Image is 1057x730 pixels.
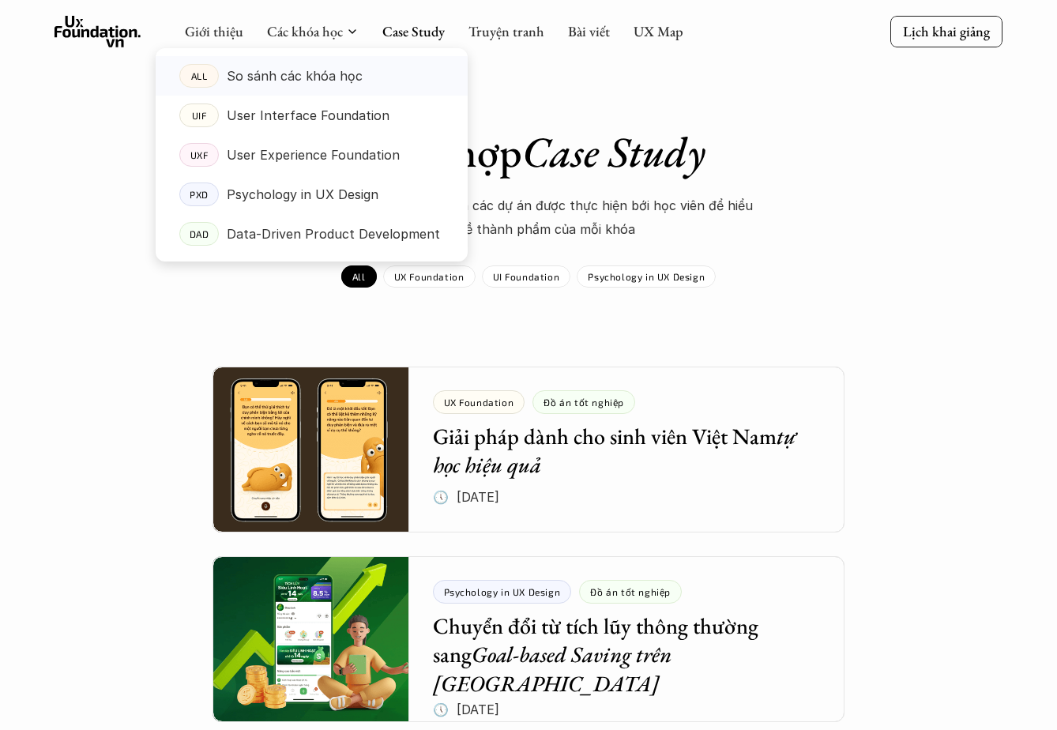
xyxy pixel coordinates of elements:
p: User Interface Foundation [227,103,389,127]
a: Giới thiệu [185,22,243,40]
p: Mời các bạn cùng xem qua các dự án được thực hiện bới học viên để hiểu thêm về thành phẩm của mỗi... [292,194,765,242]
p: UIF [192,110,207,121]
p: ALL [191,70,208,81]
p: Psychology in UX Design [227,182,378,206]
p: UXF [190,149,209,160]
p: UI Foundation [493,271,560,282]
a: Các khóa học [267,22,343,40]
em: Case Study [522,124,705,179]
p: UX Foundation [394,271,465,282]
a: PXDPsychology in UX Design [156,175,468,214]
a: UXFUser Experience Foundation [156,135,468,175]
p: Data-Driven Product Development [227,222,440,246]
a: Psychology in UX DesignĐồ án tốt nghiệpChuyển đổi từ tích lũy thông thường sangGoal-based Saving ... [213,556,844,722]
a: UI Foundation [482,265,571,288]
a: ALLSo sánh các khóa học [156,56,468,96]
p: DAD [190,228,209,239]
p: So sánh các khóa học [227,64,363,88]
a: Truyện tranh [468,22,544,40]
a: UIFUser Interface Foundation [156,96,468,135]
p: Lịch khai giảng [903,22,990,40]
p: All [352,271,366,282]
a: Lịch khai giảng [890,16,1002,47]
a: Bài viết [568,22,610,40]
a: Case Study [382,22,445,40]
a: UX Foundation [383,265,476,288]
h1: Tổng hợp [252,126,805,178]
p: PXD [190,189,209,200]
a: DADData-Driven Product Development [156,214,468,254]
a: UX FoundationĐồ án tốt nghiệpGiải pháp dành cho sinh viên Việt Namtự học hiệu quả🕔 [DATE] [213,367,844,532]
a: UX Map [634,22,683,40]
p: Psychology in UX Design [588,271,705,282]
a: Psychology in UX Design [577,265,716,288]
p: User Experience Foundation [227,143,400,167]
